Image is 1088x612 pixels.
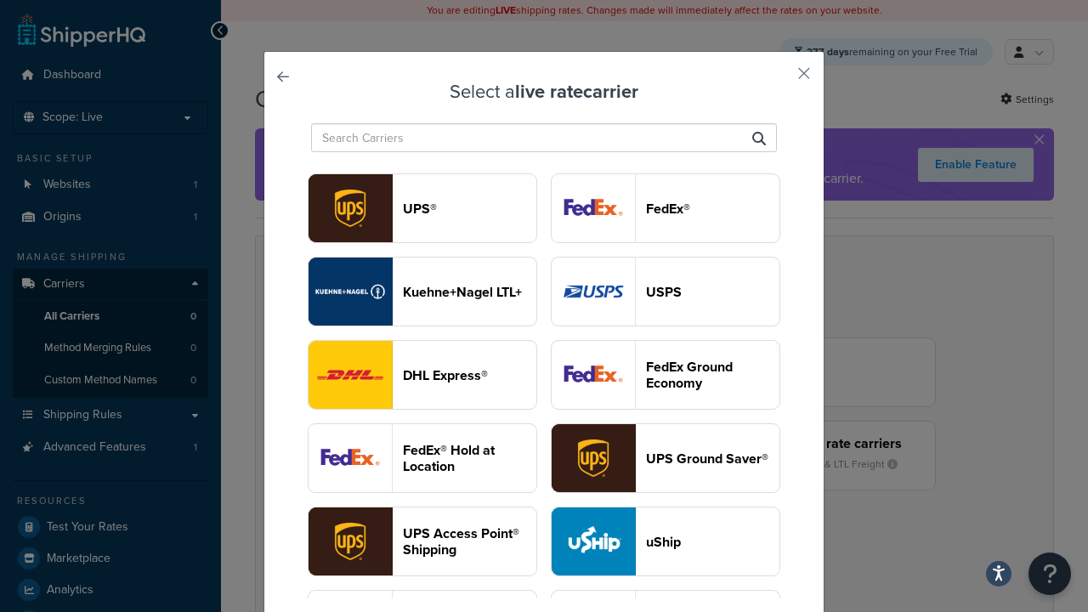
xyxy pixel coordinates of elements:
[308,257,537,326] button: reTransFreight logoKuehne+Nagel LTL+
[309,258,392,326] img: reTransFreight logo
[551,423,780,493] button: surePost logoUPS Ground Saver®
[551,173,780,243] button: fedEx logoFedEx®
[308,340,537,410] button: dhl logoDHL Express®
[552,424,635,492] img: surePost logo
[311,123,777,152] input: Search Carriers
[551,340,780,410] button: smartPost logoFedEx Ground Economy
[551,507,780,576] button: uShip logouShip
[403,367,536,383] header: DHL Express®
[308,507,537,576] button: accessPoint logoUPS Access Point® Shipping
[646,284,779,300] header: USPS
[403,442,536,474] header: FedEx® Hold at Location
[552,174,635,242] img: fedEx logo
[309,507,392,575] img: accessPoint logo
[309,174,392,242] img: ups logo
[646,450,779,467] header: UPS Ground Saver®
[403,284,536,300] header: Kuehne+Nagel LTL+
[552,341,635,409] img: smartPost logo
[307,82,781,102] h3: Select a
[309,341,392,409] img: dhl logo
[309,424,392,492] img: fedExLocation logo
[403,201,536,217] header: UPS®
[308,173,537,243] button: ups logoUPS®
[308,423,537,493] button: fedExLocation logoFedEx® Hold at Location
[515,77,638,105] strong: live rate carrier
[646,359,779,391] header: FedEx Ground Economy
[646,201,779,217] header: FedEx®
[646,534,779,550] header: uShip
[552,258,635,326] img: usps logo
[551,257,780,326] button: usps logoUSPS
[552,507,635,575] img: uShip logo
[403,525,536,558] header: UPS Access Point® Shipping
